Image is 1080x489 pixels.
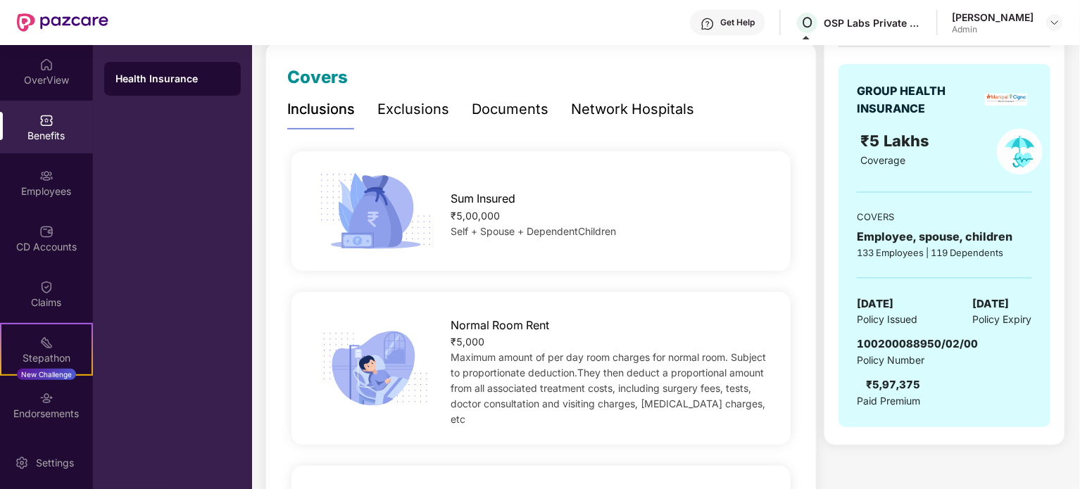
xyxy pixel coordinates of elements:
[857,210,1031,224] div: COVERS
[115,72,230,86] div: Health Insurance
[857,393,920,409] span: Paid Premium
[472,99,548,120] div: Documents
[1049,17,1060,28] img: svg+xml;base64,PHN2ZyBpZD0iRHJvcGRvd24tMzJ4MzIiIHhtbG5zPSJodHRwOi8vd3d3LnczLm9yZy8yMDAwL3N2ZyIgd2...
[39,336,54,350] img: svg+xml;base64,PHN2ZyB4bWxucz0iaHR0cDovL3d3dy53My5vcmcvMjAwMC9zdmciIHdpZHRoPSIyMSIgaGVpZ2h0PSIyMC...
[857,337,978,350] span: 100200088950/02/00
[39,169,54,183] img: svg+xml;base64,PHN2ZyBpZD0iRW1wbG95ZWVzIiB4bWxucz0iaHR0cDovL3d3dy53My5vcmcvMjAwMC9zdmciIHdpZHRoPS...
[973,296,1010,312] span: [DATE]
[720,17,755,28] div: Get Help
[451,190,515,208] span: Sum Insured
[997,129,1043,174] img: policyIcon
[39,391,54,405] img: svg+xml;base64,PHN2ZyBpZD0iRW5kb3JzZW1lbnRzIiB4bWxucz0iaHR0cDovL3d3dy53My5vcmcvMjAwMC9zdmciIHdpZH...
[39,58,54,72] img: svg+xml;base64,PHN2ZyBpZD0iSG9tZSIgeG1sbnM9Imh0dHA6Ly93d3cudzMub3JnLzIwMDAvc3ZnIiB3aWR0aD0iMjAiIG...
[17,13,108,32] img: New Pazcare Logo
[451,351,766,425] span: Maximum amount of per day room charges for normal room. Subject to proportionate deduction.They t...
[985,94,1027,106] img: insurerLogo
[802,14,812,31] span: O
[857,228,1031,246] div: Employee, spouse, children
[287,67,348,87] span: Covers
[857,354,924,366] span: Policy Number
[861,132,934,150] span: ₹5 Lakhs
[377,99,449,120] div: Exclusions
[315,169,437,253] img: icon
[857,312,917,327] span: Policy Issued
[287,99,355,120] div: Inclusions
[32,456,78,470] div: Settings
[451,317,549,334] span: Normal Room Rent
[701,17,715,31] img: svg+xml;base64,PHN2ZyBpZD0iSGVscC0zMngzMiIgeG1sbnM9Imh0dHA6Ly93d3cudzMub3JnLzIwMDAvc3ZnIiB3aWR0aD...
[857,246,1031,260] div: 133 Employees | 119 Dependents
[571,99,694,120] div: Network Hospitals
[451,225,616,237] span: Self + Spouse + DependentChildren
[15,456,29,470] img: svg+xml;base64,PHN2ZyBpZD0iU2V0dGluZy0yMHgyMCIgeG1sbnM9Imh0dHA6Ly93d3cudzMub3JnLzIwMDAvc3ZnIiB3aW...
[861,154,906,166] span: Coverage
[315,326,437,411] img: icon
[857,82,980,118] div: GROUP HEALTH INSURANCE
[39,280,54,294] img: svg+xml;base64,PHN2ZyBpZD0iQ2xhaW0iIHhtbG5zPSJodHRwOi8vd3d3LnczLm9yZy8yMDAwL3N2ZyIgd2lkdGg9IjIwIi...
[451,334,768,350] div: ₹5,000
[973,312,1032,327] span: Policy Expiry
[1,351,92,365] div: Stepathon
[451,208,768,224] div: ₹5,00,000
[17,369,76,380] div: New Challenge
[866,376,920,393] div: ₹5,97,375
[857,296,893,312] span: [DATE]
[39,224,54,239] img: svg+xml;base64,PHN2ZyBpZD0iQ0RfQWNjb3VudHMiIGRhdGEtbmFtZT0iQ0QgQWNjb3VudHMiIHhtbG5zPSJodHRwOi8vd3...
[952,11,1034,24] div: [PERSON_NAME]
[39,113,54,127] img: svg+xml;base64,PHN2ZyBpZD0iQmVuZWZpdHMiIHhtbG5zPSJodHRwOi8vd3d3LnczLm9yZy8yMDAwL3N2ZyIgd2lkdGg9Ij...
[824,16,922,30] div: OSP Labs Private Limited
[952,24,1034,35] div: Admin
